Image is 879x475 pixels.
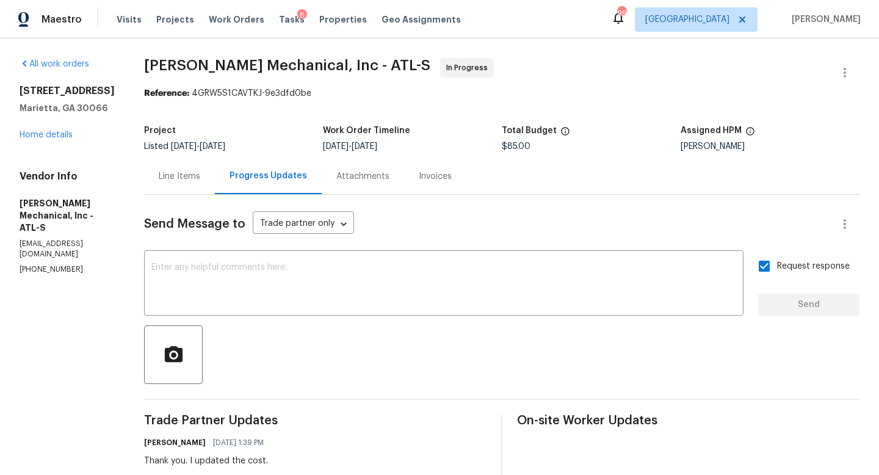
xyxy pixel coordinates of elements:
[156,13,194,26] span: Projects
[117,13,142,26] span: Visits
[20,197,115,234] h5: [PERSON_NAME] Mechanical, Inc - ATL-S
[777,260,850,273] span: Request response
[560,126,570,142] span: The total cost of line items that have been proposed by Opendoor. This sum includes line items th...
[20,239,115,259] p: [EMAIL_ADDRESS][DOMAIN_NAME]
[336,170,389,183] div: Attachments
[645,13,729,26] span: [GEOGRAPHIC_DATA]
[745,126,755,142] span: The hpm assigned to this work order.
[681,142,859,151] div: [PERSON_NAME]
[323,142,349,151] span: [DATE]
[171,142,225,151] span: -
[419,170,452,183] div: Invoices
[502,126,557,135] h5: Total Budget
[144,89,189,98] b: Reference:
[144,126,176,135] h5: Project
[144,415,487,427] span: Trade Partner Updates
[144,455,271,467] div: Thank you. I updated the cost.
[253,214,354,234] div: Trade partner only
[213,437,264,449] span: [DATE] 1:39 PM
[297,9,307,21] div: 6
[617,7,626,20] div: 99
[171,142,197,151] span: [DATE]
[279,15,305,24] span: Tasks
[20,60,89,68] a: All work orders
[20,264,115,275] p: [PHONE_NUMBER]
[20,131,73,139] a: Home details
[382,13,461,26] span: Geo Assignments
[20,85,115,97] h2: [STREET_ADDRESS]
[20,102,115,114] h5: Marietta, GA 30066
[42,13,82,26] span: Maestro
[144,218,245,230] span: Send Message to
[144,87,859,100] div: 4GRW5S1CAVTKJ-9e3dfd0be
[144,142,225,151] span: Listed
[517,415,859,427] span: On-site Worker Updates
[502,142,530,151] span: $85.00
[352,142,377,151] span: [DATE]
[144,58,430,73] span: [PERSON_NAME] Mechanical, Inc - ATL-S
[323,126,410,135] h5: Work Order Timeline
[681,126,742,135] h5: Assigned HPM
[144,437,206,449] h6: [PERSON_NAME]
[209,13,264,26] span: Work Orders
[319,13,367,26] span: Properties
[20,170,115,183] h4: Vendor Info
[787,13,861,26] span: [PERSON_NAME]
[446,62,493,74] span: In Progress
[159,170,200,183] div: Line Items
[323,142,377,151] span: -
[200,142,225,151] span: [DATE]
[230,170,307,182] div: Progress Updates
